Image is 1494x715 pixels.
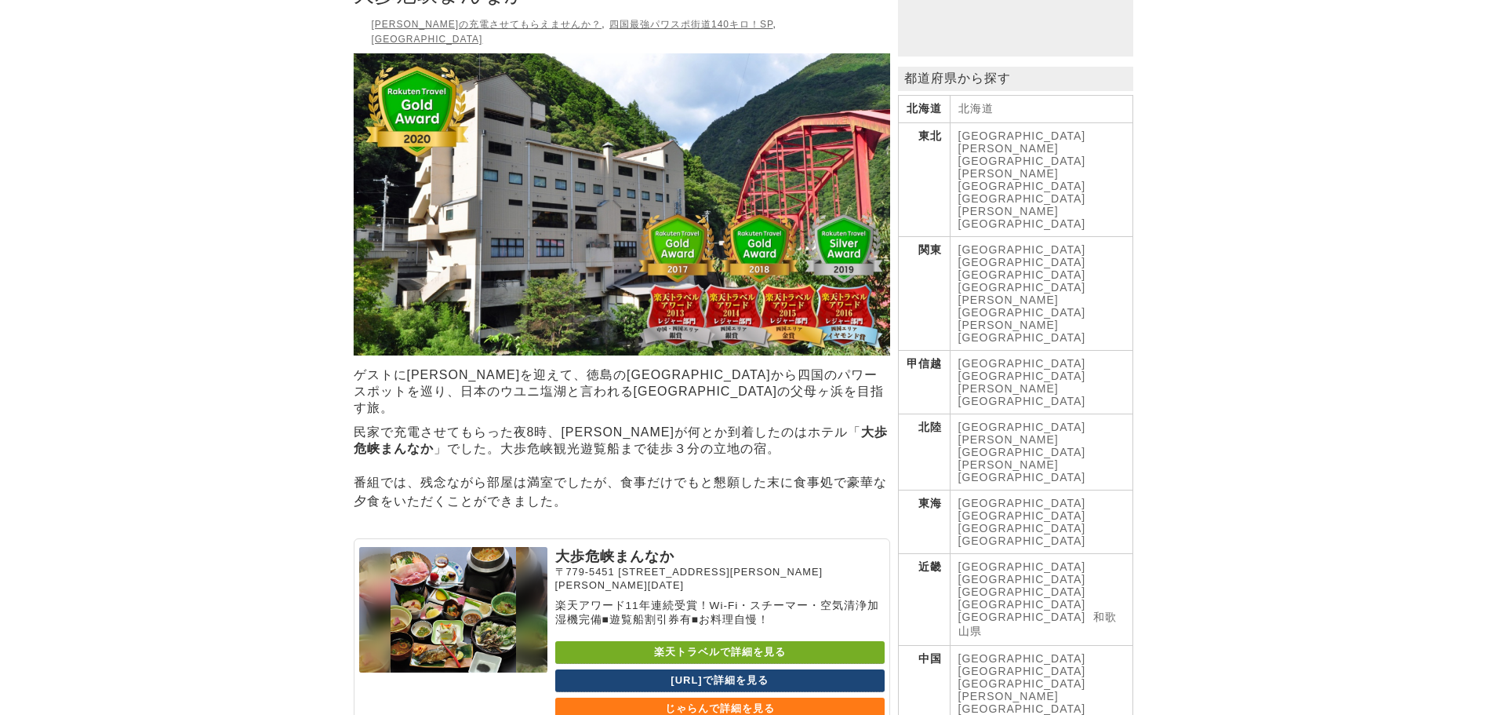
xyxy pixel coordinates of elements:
a: [URL]で詳細を見る [555,669,885,692]
th: 近畿 [898,554,950,646]
li: , [372,19,605,30]
p: 楽天アワード11年連続受賞！Wi-Fi・スチーマー・空気清浄加湿機完備■遊覧船割引券有■お料理自慢！ [555,599,885,627]
a: [GEOGRAPHIC_DATA] [958,243,1086,256]
th: 北海道 [898,96,950,123]
a: [GEOGRAPHIC_DATA] [958,665,1086,677]
th: 東海 [898,491,950,554]
span: [STREET_ADDRESS][PERSON_NAME][PERSON_NAME][DATE] [555,566,823,591]
a: [GEOGRAPHIC_DATA] [958,509,1086,522]
p: 民家で充電させてもらった夜8時、[PERSON_NAME]が何とか到着したのはホテル「 」でした。大歩危峡観光遊覧船まで徒歩３分の立地の宿。 [354,425,890,458]
a: [GEOGRAPHIC_DATA] [958,357,1086,370]
p: 都道府県から探す [898,67,1133,91]
strong: 大歩危峡まんなか [354,425,888,455]
a: [GEOGRAPHIC_DATA] [958,331,1086,344]
th: 東北 [898,123,950,237]
a: [GEOGRAPHIC_DATA] [958,370,1086,382]
a: [GEOGRAPHIC_DATA] [958,598,1086,611]
a: [GEOGRAPHIC_DATA] [958,534,1086,547]
a: [GEOGRAPHIC_DATA] [958,522,1086,534]
a: 楽天トラベルで詳細を見る [555,641,885,664]
a: [GEOGRAPHIC_DATA] [958,192,1086,205]
span: 〒779-5451 [555,566,615,578]
a: [PERSON_NAME][GEOGRAPHIC_DATA] [958,167,1086,192]
li: , [609,19,776,30]
a: [PERSON_NAME][GEOGRAPHIC_DATA] [958,294,1086,319]
a: [GEOGRAPHIC_DATA] [958,611,1086,623]
a: [PERSON_NAME][GEOGRAPHIC_DATA] [958,205,1086,230]
a: [PERSON_NAME][GEOGRAPHIC_DATA] [958,690,1086,715]
a: [GEOGRAPHIC_DATA] [958,256,1086,268]
img: 大歩危峡まんなか [354,53,890,356]
a: [PERSON_NAME][GEOGRAPHIC_DATA] [958,433,1086,458]
img: 大歩危峡まんなか [359,547,547,673]
a: [GEOGRAPHIC_DATA] [958,281,1086,294]
a: [GEOGRAPHIC_DATA] [958,585,1086,598]
p: ゲストに[PERSON_NAME]を迎えて、徳島の[GEOGRAPHIC_DATA]から四国のパワースポットを巡り、日本のウユニ塩湖と言われる[GEOGRAPHIC_DATA]の父母ヶ浜を目指す旅。 [354,367,890,417]
a: [GEOGRAPHIC_DATA] [372,34,483,45]
a: [GEOGRAPHIC_DATA] [958,421,1086,433]
a: [PERSON_NAME][GEOGRAPHIC_DATA] [958,382,1086,407]
a: [GEOGRAPHIC_DATA] [958,652,1086,665]
a: [PERSON_NAME]の充電させてもらえませんか？ [372,19,602,30]
a: [GEOGRAPHIC_DATA] [958,573,1086,585]
p: 大歩危峡まんなか [555,547,885,566]
a: [GEOGRAPHIC_DATA] [958,560,1086,573]
a: [GEOGRAPHIC_DATA] [958,677,1086,690]
a: 北海道 [958,102,994,115]
a: [PERSON_NAME][GEOGRAPHIC_DATA] [958,142,1086,167]
a: [PERSON_NAME] [958,319,1059,331]
a: [GEOGRAPHIC_DATA] [958,268,1086,281]
a: [GEOGRAPHIC_DATA] [958,130,1086,142]
th: 北陸 [898,414,950,491]
p: 番組では、残念ながら部屋は満室でしたが、食事だけでもと懇願した末に食事処で豪華な夕食をいただくことができました。 [354,473,890,511]
th: 関東 [898,237,950,351]
a: 四国最強パワスポ街道140キロ！SP [609,19,772,30]
th: 甲信越 [898,351,950,414]
a: [PERSON_NAME][GEOGRAPHIC_DATA] [958,458,1086,483]
a: [GEOGRAPHIC_DATA] [958,497,1086,509]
